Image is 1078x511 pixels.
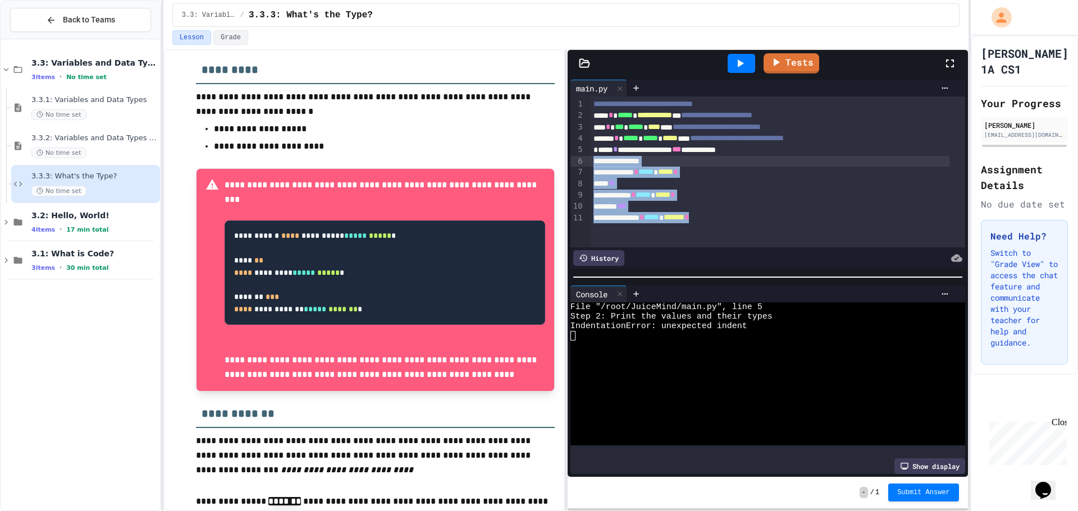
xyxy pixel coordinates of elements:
h3: Need Help? [990,229,1058,243]
div: main.py [570,80,627,96]
span: 3 items [31,73,55,81]
button: Submit Answer [888,484,959,501]
span: IndentationError: unexpected indent [570,321,747,331]
div: Console [570,288,613,300]
div: 10 [570,201,584,212]
div: 7 [570,167,584,178]
span: 3.3.3: What's the Type? [249,8,373,22]
div: Console [570,286,627,302]
div: [PERSON_NAME] [984,120,1065,130]
div: 2 [570,110,584,121]
div: Show display [894,458,965,474]
span: No time set [31,148,86,158]
span: / [240,11,244,20]
span: 3 items [31,264,55,271]
div: 5 [570,144,584,155]
span: 3.3: Variables and Data Types [182,11,236,20]
div: [EMAIL_ADDRESS][DOMAIN_NAME] [984,131,1065,139]
button: Lesson [172,30,211,45]
div: 3 [570,122,584,133]
span: Submit Answer [897,488,950,497]
p: Switch to "Grade View" to access the chat feature and communicate with your teacher for help and ... [990,247,1058,348]
span: Back to Teams [63,14,115,26]
span: File "/root/JuiceMind/main.py", line 5 [570,302,762,312]
span: 17 min total [66,226,108,233]
div: 8 [570,178,584,190]
span: 3.3.3: What's the Type? [31,172,158,181]
button: Grade [213,30,248,45]
span: • [60,225,62,234]
h1: [PERSON_NAME] 1A CS1 [981,45,1068,77]
span: 1 [875,488,879,497]
span: No time set [31,109,86,120]
span: No time set [31,186,86,196]
span: 3.3: Variables and Data Types [31,58,158,68]
div: 9 [570,190,584,201]
span: 3.3.2: Variables and Data Types - Review [31,133,158,143]
div: 11 [570,213,584,224]
div: 4 [570,133,584,144]
div: 6 [570,156,584,167]
button: Back to Teams [10,8,151,32]
a: Tests [764,53,819,73]
span: • [60,72,62,81]
span: 3.3.1: Variables and Data Types [31,95,158,105]
iframe: chat widget [1031,466,1067,500]
span: 3.1: What is Code? [31,248,158,259]
span: Step 2: Print the values and their types [570,312,773,321]
span: 3.2: Hello, World! [31,210,158,220]
div: main.py [570,82,613,94]
span: / [870,488,874,497]
span: - [860,487,868,498]
div: My Account [980,4,1015,30]
h2: Assignment Details [981,162,1068,193]
iframe: chat widget [985,417,1067,465]
span: 30 min total [66,264,108,271]
span: 4 items [31,226,55,233]
div: History [573,250,624,266]
span: • [60,263,62,272]
div: Chat with us now!Close [4,4,77,71]
div: No due date set [981,197,1068,211]
div: 1 [570,99,584,110]
span: No time set [66,73,107,81]
h2: Your Progress [981,95,1068,111]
